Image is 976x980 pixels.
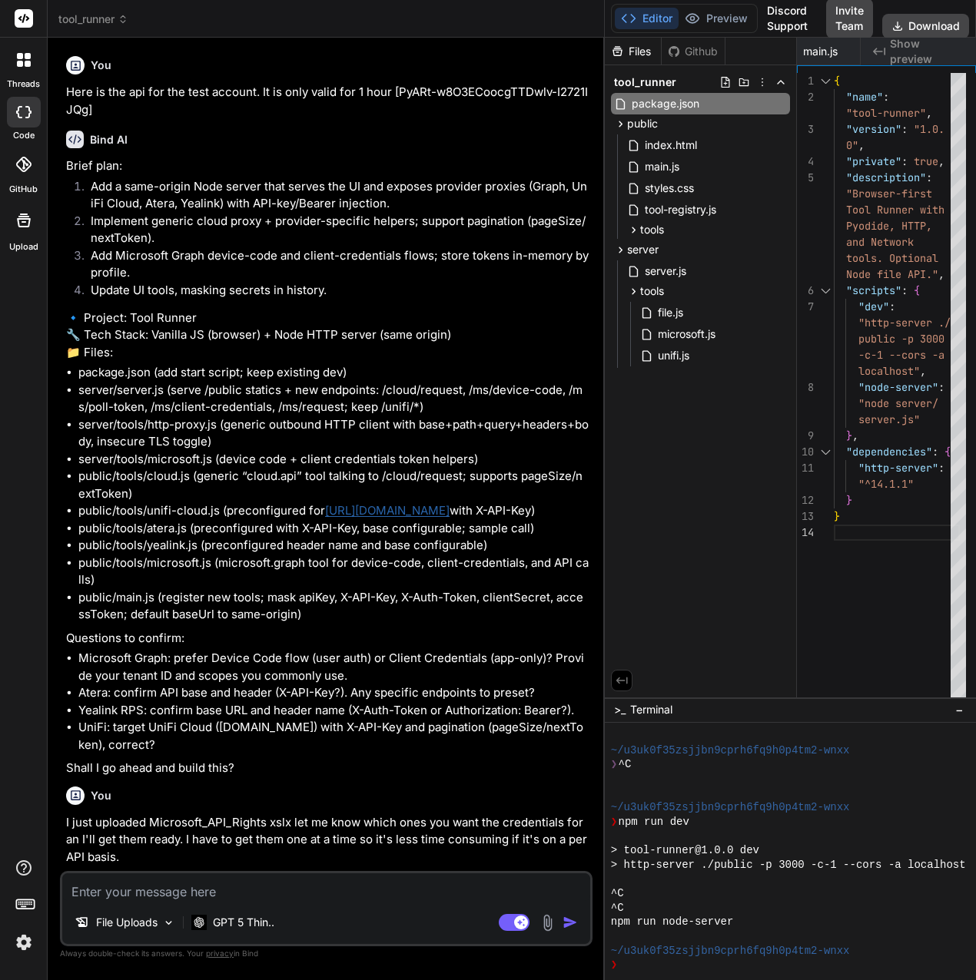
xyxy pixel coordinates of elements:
[846,251,938,265] span: tools. Optional
[914,122,944,136] span: "1.0.
[846,203,944,217] span: Tool Runner with
[58,12,128,27] span: tool_runner
[656,325,717,343] span: microsoft.js
[11,929,37,955] img: settings
[944,445,951,459] span: {
[643,136,699,154] span: index.html
[889,300,895,313] span: :
[643,262,688,280] span: server.js
[797,444,814,460] div: 10
[797,379,814,396] div: 8
[846,122,901,136] span: "version"
[797,428,814,444] div: 9
[938,267,944,281] span: ,
[643,179,695,197] span: styles.css
[932,445,938,459] span: :
[627,242,659,257] span: server
[66,310,589,362] p: 🔹 Project: Tool Runner 🔧 Tech Stack: Vanilla JS (browser) + Node HTTP server (same origin) 📁 Files:
[882,14,969,38] button: Download
[66,760,589,777] p: Shall I go ahead and build this?
[656,303,685,322] span: file.js
[90,132,128,147] h6: Bind AI
[797,154,814,170] div: 4
[679,8,754,29] button: Preview
[797,525,814,541] div: 14
[834,74,840,88] span: {
[846,267,938,281] span: Node file API."
[611,757,619,772] span: ❯
[78,537,589,555] li: public/tools/yealink.js (preconfigured header name and base configurable)
[858,316,951,329] span: "http-server ./
[846,106,926,120] span: "tool-runner"
[938,154,944,168] span: ,
[611,915,734,929] span: npm run node-server
[630,702,672,717] span: Terminal
[952,697,967,722] button: −
[846,154,901,168] span: "private"
[630,94,701,113] span: package.json
[162,916,175,929] img: Pick Models
[858,461,938,475] span: "http-server"
[640,283,664,299] span: tools
[78,213,589,247] li: Implement generic cloud proxy + provider-specific helpers; support pagination (pageSize/nextToken).
[614,702,626,717] span: >_
[605,44,661,59] div: Files
[858,300,889,313] span: "dev"
[96,915,158,930] p: File Uploads
[901,122,908,136] span: :
[938,461,944,475] span: :
[797,170,814,186] div: 5
[611,800,850,815] span: ~/u3uk0f35zsjjbn9cprh6fq9h0p4tm2-wnxx
[611,886,624,901] span: ^C
[797,121,814,137] div: 3
[858,348,944,362] span: -c-1 --cors -a
[191,915,207,929] img: GPT 5 Thinking High
[91,788,111,803] h6: You
[611,944,850,958] span: ~/u3uk0f35zsjjbn9cprh6fq9h0p4tm2-wnxx
[78,382,589,416] li: server/server.js (serve /public statics + new endpoints: /cloud/request, /ms/device-code, /ms/pol...
[797,492,814,508] div: 12
[78,702,589,720] li: Yealink RPS: confirm base URL and header name (X-Auth-Token or Authorization: Bearer?).
[914,283,920,297] span: {
[78,520,589,538] li: public/tools/atera.js (preconfigured with X-API-Key, base configurable; sample call)
[60,946,593,961] p: Always double-check its answers. Your in Bind
[797,283,814,299] div: 6
[803,44,838,59] span: main.js
[920,364,926,378] span: ,
[938,380,944,394] span: :
[539,914,556,932] img: attachment
[78,247,589,282] li: Add Microsoft Graph device-code and client-credentials flows; store tokens in-memory by profile.
[66,157,589,175] p: Brief plan:
[846,171,926,184] span: "description"
[614,74,676,90] span: tool_runner
[78,364,589,382] li: package.json (add start script; keep existing dev)
[7,78,40,91] label: threads
[955,702,964,717] span: −
[914,154,938,168] span: true
[611,843,759,858] span: > tool-runner@1.0.0 dev
[78,178,589,213] li: Add a same-origin Node server that serves the UI and exposes provider proxies (Graph, UniFi Cloud...
[846,429,852,442] span: }
[926,106,932,120] span: ,
[78,719,589,753] li: UniFi: target UniFi Cloud ([DOMAIN_NAME]) with X-API-Key and pagination (pageSize/nextToken), cor...
[611,743,850,758] span: ~/u3uk0f35zsjjbn9cprh6fq9h0p4tm2-wnxx
[78,282,589,303] li: Update UI tools, masking secrets in history.
[643,157,681,176] span: main.js
[627,116,658,131] span: public
[858,477,914,491] span: "^14.1.1"
[615,8,679,29] button: Editor
[13,129,35,142] label: code
[78,468,589,502] li: public/tools/cloud.js (generic “cloud.api” tool talking to /cloud/request; supports pageSize/next...
[640,222,664,237] span: tools
[834,509,840,523] span: }
[91,58,111,73] h6: You
[662,44,725,59] div: Github
[858,380,938,394] span: "node-server"
[797,508,814,525] div: 13
[883,90,889,104] span: :
[858,138,865,152] span: ,
[611,958,619,972] span: ❯
[325,503,450,518] a: [URL][DOMAIN_NAME]
[66,630,589,647] p: Questions to confirm:
[66,814,589,866] p: I just uploaded Microsoft_API_Rights xslx let me know which ones you want the credentials for an ...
